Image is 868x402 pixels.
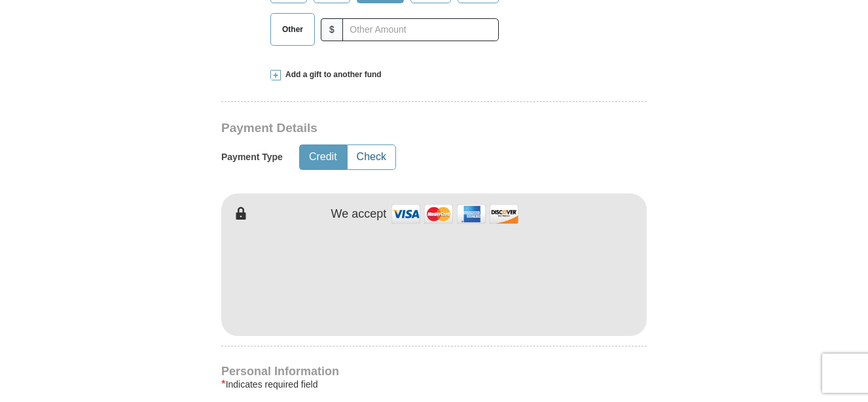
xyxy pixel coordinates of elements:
[281,69,382,80] span: Add a gift to another fund
[331,207,387,222] h4: We accept
[342,18,499,41] input: Other Amount
[389,200,520,228] img: credit cards accepted
[276,20,310,39] span: Other
[221,366,647,377] h4: Personal Information
[321,18,343,41] span: $
[221,121,555,136] h3: Payment Details
[221,377,647,392] div: Indicates required field
[348,145,395,169] button: Check
[300,145,346,169] button: Credit
[221,152,283,163] h5: Payment Type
